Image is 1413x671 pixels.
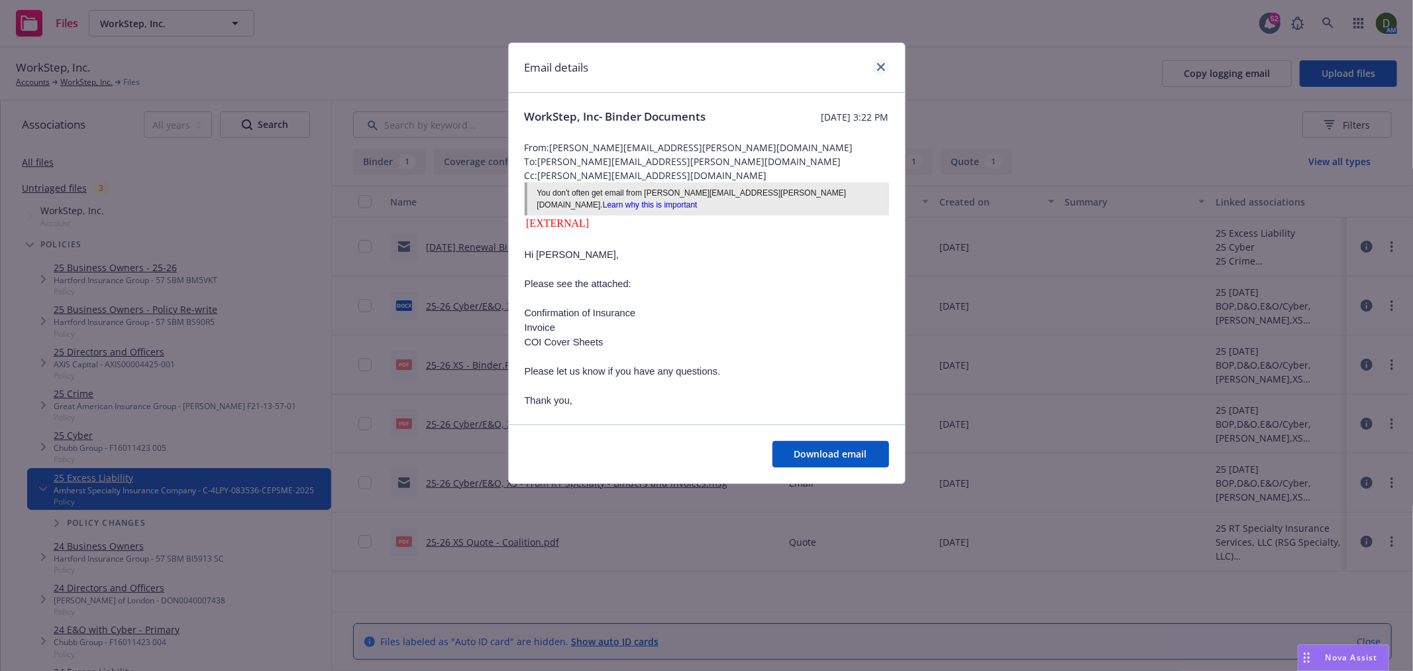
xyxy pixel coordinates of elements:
[525,154,889,168] span: To: [PERSON_NAME][EMAIL_ADDRESS][PERSON_NAME][DOMAIN_NAME]
[525,393,889,408] p: Thank you,
[873,59,889,75] a: close
[525,276,889,291] p: Please see the attached:
[1298,645,1315,670] div: Drag to move
[525,306,889,320] li: Confirmation of Insurance
[603,200,698,210] a: Learn why this is important
[525,141,889,154] span: From: [PERSON_NAME][EMAIL_ADDRESS][PERSON_NAME][DOMAIN_NAME]
[1298,644,1389,671] button: Nova Assist
[525,320,889,335] li: Invoice
[525,364,889,379] p: Please let us know if you have any questions.
[525,59,589,76] h1: Email details
[794,448,867,460] span: Download email
[525,109,706,125] span: WorkStep, Inc- Binder Documents
[525,215,889,231] div: [EXTERNAL]
[525,335,889,349] li: COI Cover Sheets
[525,168,889,182] span: Cc: [PERSON_NAME][EMAIL_ADDRESS][DOMAIN_NAME]
[772,441,889,467] button: Download email
[537,187,879,211] div: You don't often get email from [PERSON_NAME][EMAIL_ADDRESS][PERSON_NAME][DOMAIN_NAME].
[525,247,889,262] p: Hi [PERSON_NAME],
[1326,652,1378,663] span: Nova Assist
[821,110,889,124] span: [DATE] 3:22 PM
